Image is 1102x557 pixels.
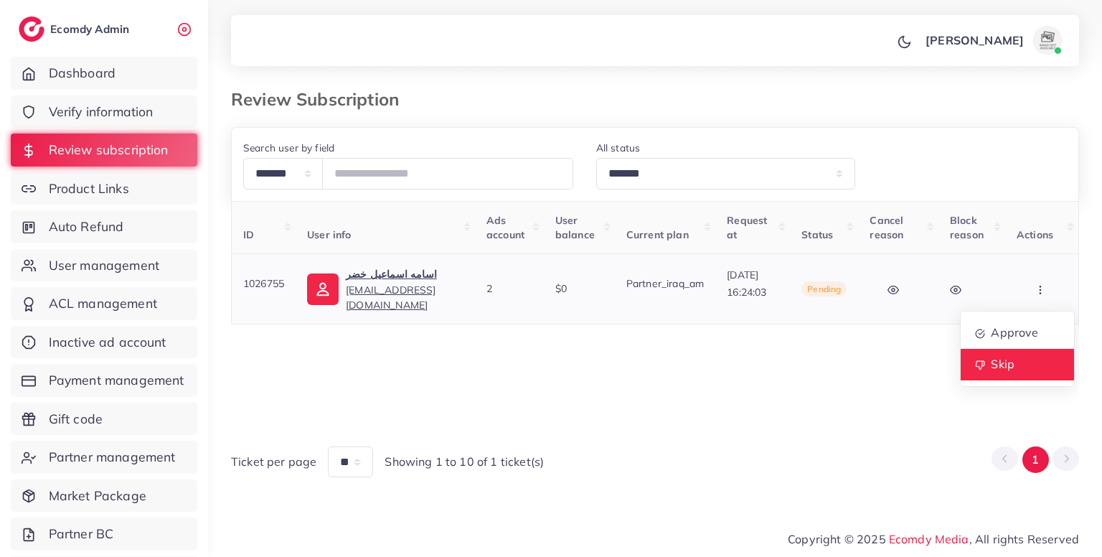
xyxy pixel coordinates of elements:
[11,57,197,90] a: Dashboard
[1017,228,1053,241] span: Actions
[346,266,463,283] p: اسامه اسماعيل خضر
[11,326,197,359] a: Inactive ad account
[11,518,197,551] a: Partner BC
[991,325,1038,340] span: Approve
[307,273,339,305] img: ic-user-info.36bf1079.svg
[801,228,833,241] span: Status
[11,287,197,320] a: ACL management
[950,214,984,241] span: Block reason
[486,281,532,296] div: 2
[49,371,184,390] span: Payment management
[346,284,435,311] span: [EMAIL_ADDRESS][DOMAIN_NAME]
[969,530,1079,548] span: , All rights Reserved
[49,333,166,352] span: Inactive ad account
[231,454,316,470] span: Ticket per page
[49,217,124,236] span: Auto Refund
[11,479,197,512] a: Market Package
[926,32,1024,49] p: [PERSON_NAME]
[918,26,1068,55] a: [PERSON_NAME]avatar
[555,281,603,296] div: $0
[11,364,197,397] a: Payment management
[243,275,284,292] p: 1026755
[385,454,544,470] span: Showing 1 to 10 of 1 ticket(s)
[788,530,1079,548] span: Copyright © 2025
[307,228,351,241] span: User info
[992,446,1079,473] ul: Pagination
[626,275,704,292] p: Partner_iraq_am
[1022,446,1049,473] button: Go to page 1
[49,294,157,313] span: ACL management
[49,410,103,429] span: Gift code
[49,487,146,505] span: Market Package
[19,17,44,42] img: logo
[727,214,767,241] span: Request at
[19,17,133,42] a: logoEcomdy Admin
[49,103,154,121] span: Verify information
[11,249,197,282] a: User management
[50,22,133,36] h2: Ecomdy Admin
[1033,26,1062,55] img: avatar
[555,214,595,241] span: User balance
[49,256,159,275] span: User management
[49,179,129,198] span: Product Links
[231,89,410,110] h3: Review Subscription
[727,266,778,301] p: [DATE] 16:24:03
[49,141,169,159] span: Review subscription
[243,141,334,155] label: Search user by field
[11,441,197,474] a: Partner management
[346,266,463,312] a: اسامه اسماعيل خضر[EMAIL_ADDRESS][DOMAIN_NAME]
[49,64,116,83] span: Dashboard
[889,532,969,546] a: Ecomdy Media
[49,448,176,467] span: Partner management
[801,281,847,297] span: Pending
[243,228,254,241] span: ID
[11,210,197,243] a: Auto Refund
[991,357,1014,371] span: Skip
[11,134,197,167] a: Review subscription
[49,525,114,543] span: Partner BC
[486,214,524,241] span: Ads account
[596,141,641,155] label: All status
[870,214,903,241] span: Cancel reason
[11,403,197,436] a: Gift code
[626,228,689,241] span: Current plan
[11,95,197,128] a: Verify information
[11,172,197,205] a: Product Links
